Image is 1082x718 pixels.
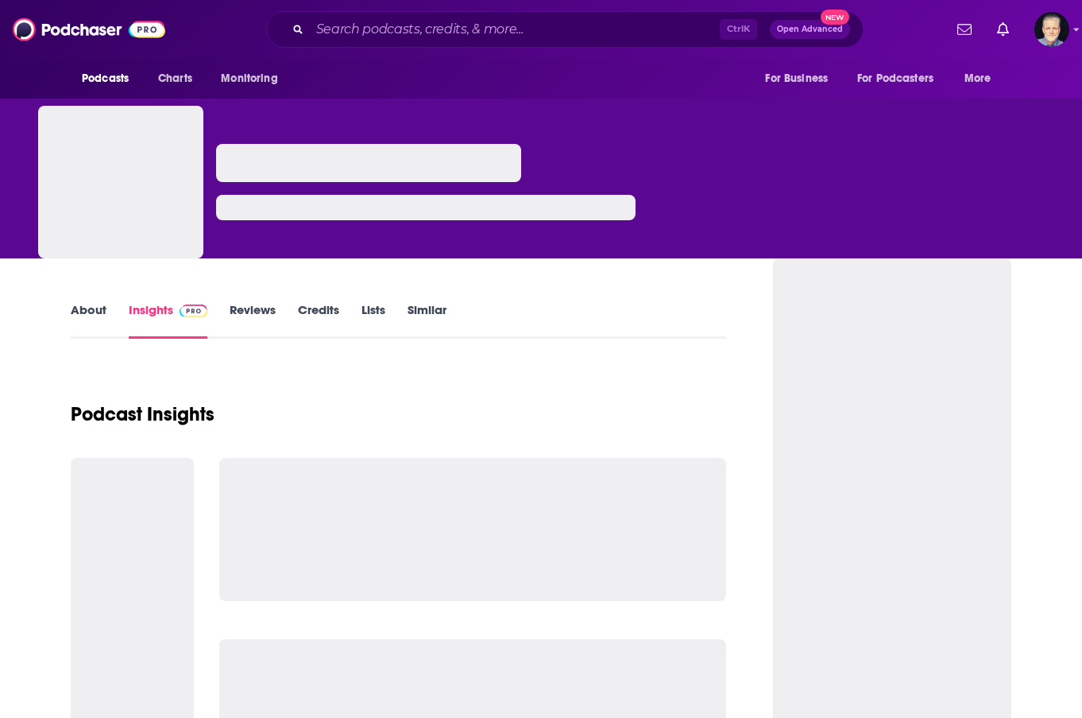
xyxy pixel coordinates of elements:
[221,68,277,90] span: Monitoring
[361,302,385,339] a: Lists
[71,64,149,94] button: open menu
[13,14,165,45] img: Podchaser - Follow, Share and Rate Podcasts
[754,64,848,94] button: open menu
[821,10,849,25] span: New
[847,64,956,94] button: open menu
[158,68,192,90] span: Charts
[765,68,828,90] span: For Business
[964,68,991,90] span: More
[180,305,207,317] img: Podchaser Pro
[777,25,843,33] span: Open Advanced
[951,16,978,43] a: Show notifications dropdown
[230,302,276,339] a: Reviews
[266,11,864,48] div: Search podcasts, credits, & more...
[770,20,850,39] button: Open AdvancedNew
[310,17,720,42] input: Search podcasts, credits, & more...
[298,302,339,339] a: Credits
[1034,12,1069,47] img: User Profile
[1034,12,1069,47] button: Show profile menu
[720,19,757,40] span: Ctrl K
[210,64,298,94] button: open menu
[71,302,106,339] a: About
[408,302,446,339] a: Similar
[857,68,933,90] span: For Podcasters
[1034,12,1069,47] span: Logged in as JonesLiterary
[148,64,202,94] a: Charts
[991,16,1015,43] a: Show notifications dropdown
[129,302,207,339] a: InsightsPodchaser Pro
[953,64,1011,94] button: open menu
[71,402,214,426] h1: Podcast Insights
[82,68,129,90] span: Podcasts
